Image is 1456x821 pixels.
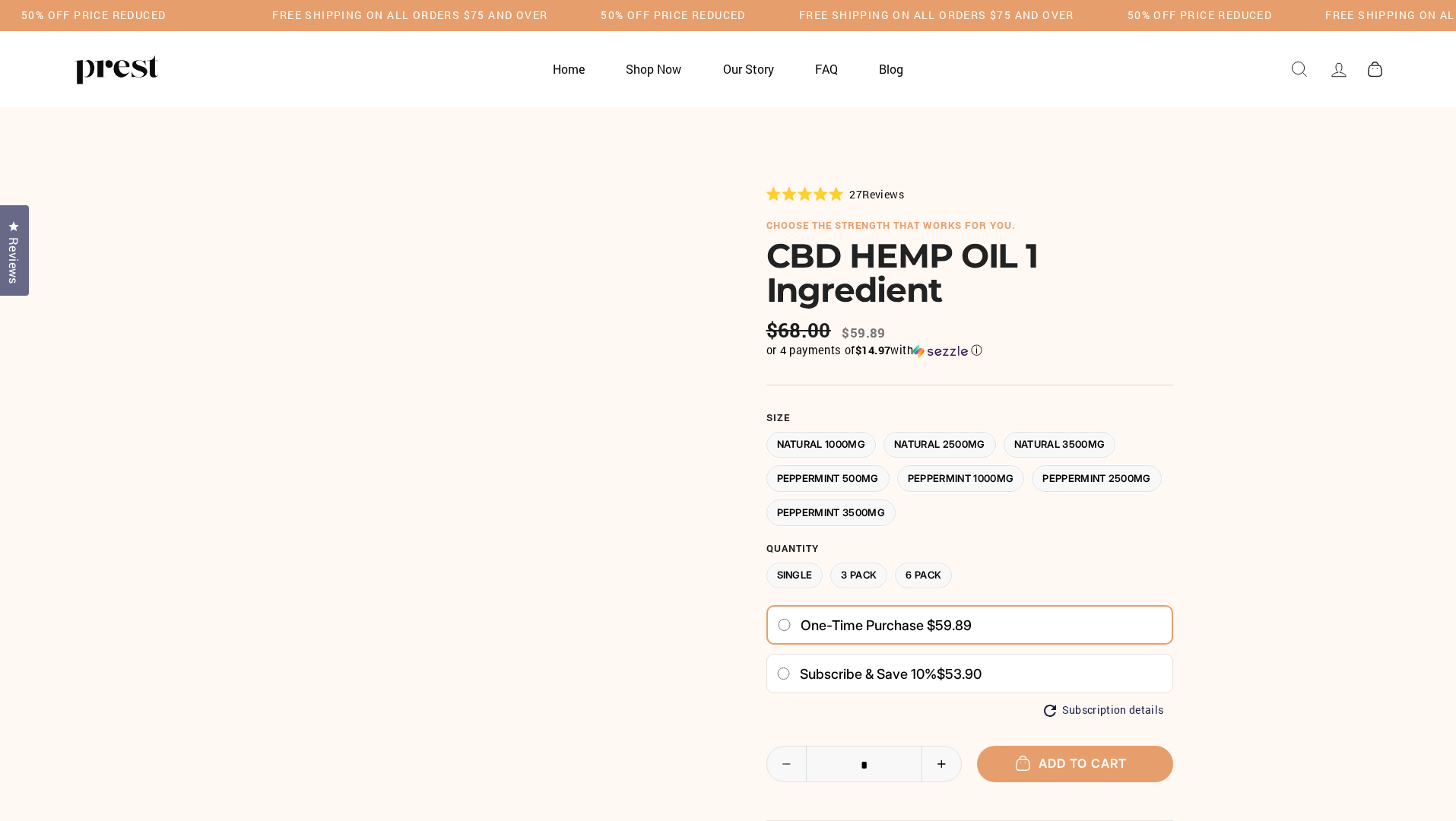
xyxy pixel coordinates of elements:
[1004,432,1116,458] label: Natural 3500MG
[921,747,961,781] button: Increase item quantity by one
[534,54,923,84] ul: Primary
[895,563,952,589] label: 6 Pack
[766,319,835,342] span: $68.00
[766,343,1173,358] div: or 4 payments of$14.97withSezzle Click to learn more about Sezzle
[855,343,890,357] span: $14.97
[860,54,922,84] a: Blog
[801,617,972,634] span: One-time purchase $59.89
[977,746,1173,781] button: Add to cart
[796,54,857,84] a: FAQ
[1032,465,1162,492] label: Peppermint 2500MG
[766,432,877,458] label: Natural 1000MG
[601,9,745,22] h5: 50% OFF PRICE REDUCED
[1044,704,1164,717] button: Subscription details
[883,432,996,458] label: Natural 2500MG
[766,465,890,492] label: Peppermint 500MG
[937,666,982,682] span: $53.90
[766,563,823,589] label: Single
[766,412,1173,424] label: Size
[776,667,791,680] input: Subscribe & save 10%$53.90
[704,54,793,84] a: Our Story
[830,563,887,589] label: 3 Pack
[799,9,1074,22] h5: Free Shipping on all orders $75 and over
[534,54,604,84] a: Home
[777,619,791,631] input: One-time purchase $59.89
[1062,704,1164,717] span: Subscription details
[766,543,1173,555] label: Quantity
[767,747,962,783] input: quantity
[766,499,896,526] label: Peppermint 3500MG
[4,237,24,284] span: Reviews
[272,9,547,22] h5: Free Shipping on all orders $75 and over
[1023,756,1127,771] span: Add to cart
[766,239,1173,307] h1: CBD HEMP OIL 1 Ingredient
[607,54,700,84] a: Shop Now
[842,324,885,341] span: $59.89
[849,187,862,201] span: 27
[913,344,968,358] img: Sezzle
[21,9,166,22] h5: 50% OFF PRICE REDUCED
[767,747,807,781] button: Reduce item quantity by one
[897,465,1025,492] label: Peppermint 1000MG
[862,187,904,201] span: Reviews
[75,54,158,84] img: PREST ORGANICS
[766,220,1173,232] h6: choose the strength that works for you.
[766,185,904,202] div: 27Reviews
[800,666,937,682] span: Subscribe & save 10%
[766,343,1173,358] div: or 4 payments of with
[1128,9,1272,22] h5: 50% OFF PRICE REDUCED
